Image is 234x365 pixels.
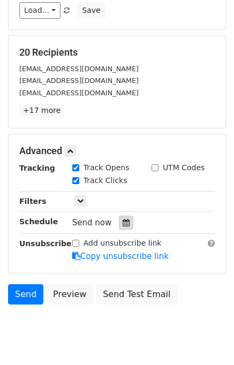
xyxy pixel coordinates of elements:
[84,162,130,173] label: Track Opens
[19,164,55,172] strong: Tracking
[180,314,234,365] iframe: Chat Widget
[19,89,139,97] small: [EMAIL_ADDRESS][DOMAIN_NAME]
[19,239,72,248] strong: Unsubscribe
[84,238,162,249] label: Add unsubscribe link
[77,2,105,19] button: Save
[19,104,64,117] a: +17 more
[19,197,47,206] strong: Filters
[19,77,139,85] small: [EMAIL_ADDRESS][DOMAIN_NAME]
[19,217,58,226] strong: Schedule
[72,218,112,227] span: Send now
[19,65,139,73] small: [EMAIL_ADDRESS][DOMAIN_NAME]
[19,47,215,58] h5: 20 Recipients
[19,145,215,157] h5: Advanced
[163,162,205,173] label: UTM Codes
[96,284,177,305] a: Send Test Email
[19,2,61,19] a: Load...
[8,284,43,305] a: Send
[46,284,93,305] a: Preview
[84,175,127,186] label: Track Clicks
[72,252,169,261] a: Copy unsubscribe link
